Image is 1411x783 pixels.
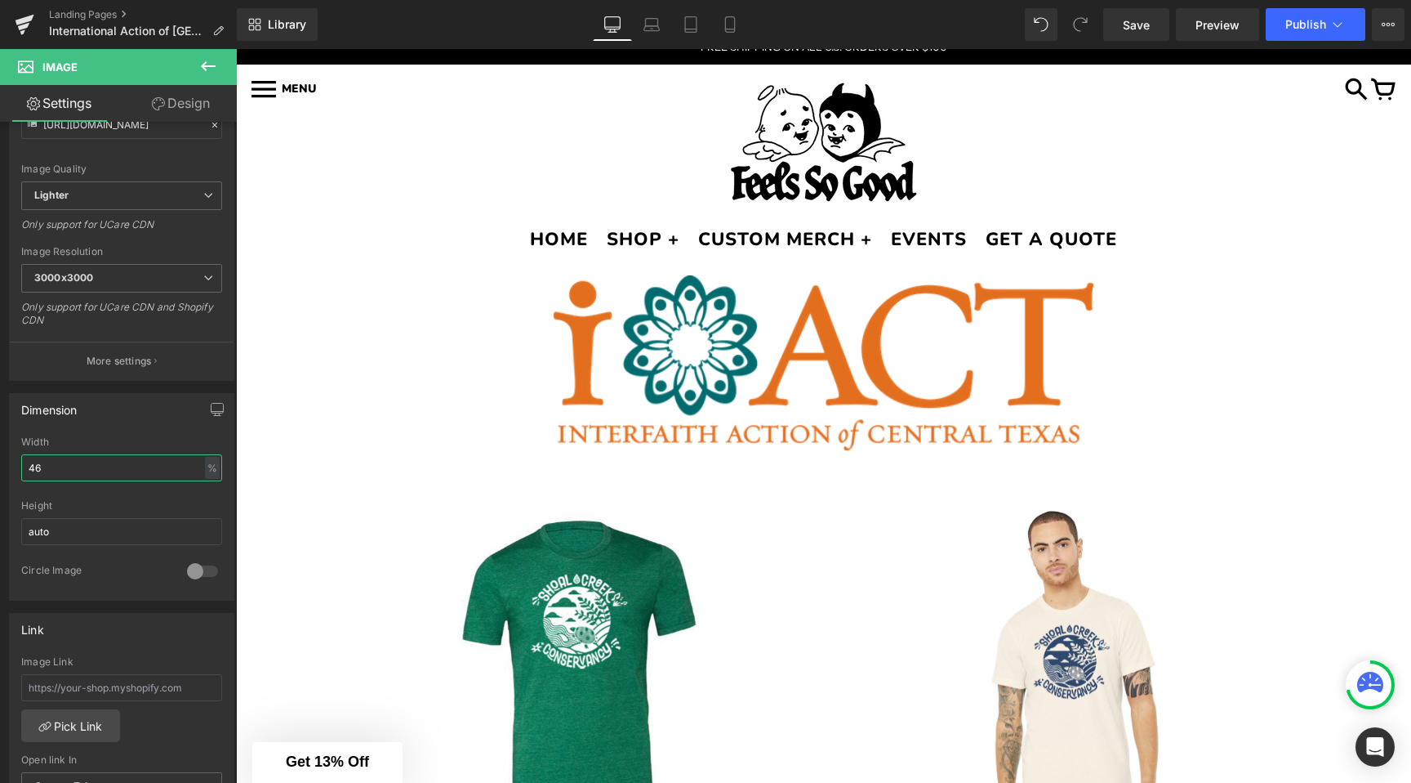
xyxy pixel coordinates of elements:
b: Lighter [34,189,69,201]
a: GET A QUOTE [750,178,881,203]
span: Save [1123,16,1150,34]
div: Image Resolution [21,246,222,257]
a: Preview [1176,8,1259,41]
span: Image [42,60,78,74]
button: Redo [1064,8,1097,41]
ul: Secondary [24,172,1151,202]
div: Link [21,614,44,637]
div: % [205,457,220,479]
a: HOME [294,178,352,203]
span: Publish [1285,18,1326,31]
button: Undo [1025,8,1057,41]
a: New Library [237,8,318,41]
div: Only support for UCare CDN and Shopify CDN [21,301,222,338]
a: MENU [16,34,80,48]
div: Circle Image [21,564,171,581]
a: CUSTOM MERCH + [462,178,636,203]
a: Landing Pages [49,8,237,21]
img: Feels So Good [486,29,690,159]
button: More [1372,8,1404,41]
b: 3000x3000 [34,271,93,284]
div: Open Intercom Messenger [1355,727,1395,767]
span: Preview [1195,16,1240,34]
div: Dimension [21,394,78,417]
span: International Action of [GEOGRAPHIC_DATA][US_STATE] [49,25,206,38]
a: SHOP + [371,178,443,203]
input: auto [21,454,222,481]
div: Width [21,436,222,448]
a: Desktop [593,8,632,41]
div: Image Quality [21,163,222,175]
p: More settings [87,354,152,369]
a: Mobile [710,8,750,41]
span: Library [268,17,306,32]
a: Pick Link [21,709,120,742]
div: Height [21,500,222,512]
div: Image Link [21,656,222,668]
span: MENU [46,32,80,47]
input: https://your-shop.myshopify.com [21,674,222,701]
input: auto [21,518,222,545]
button: More settings [10,342,234,380]
input: Link [21,110,222,139]
div: Open link In [21,754,222,766]
div: Only support for UCare CDN [21,218,222,242]
a: Design [122,85,240,122]
a: Tablet [671,8,710,41]
button: Publish [1266,8,1365,41]
a: Laptop [632,8,671,41]
a: EVENTS [655,178,731,203]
